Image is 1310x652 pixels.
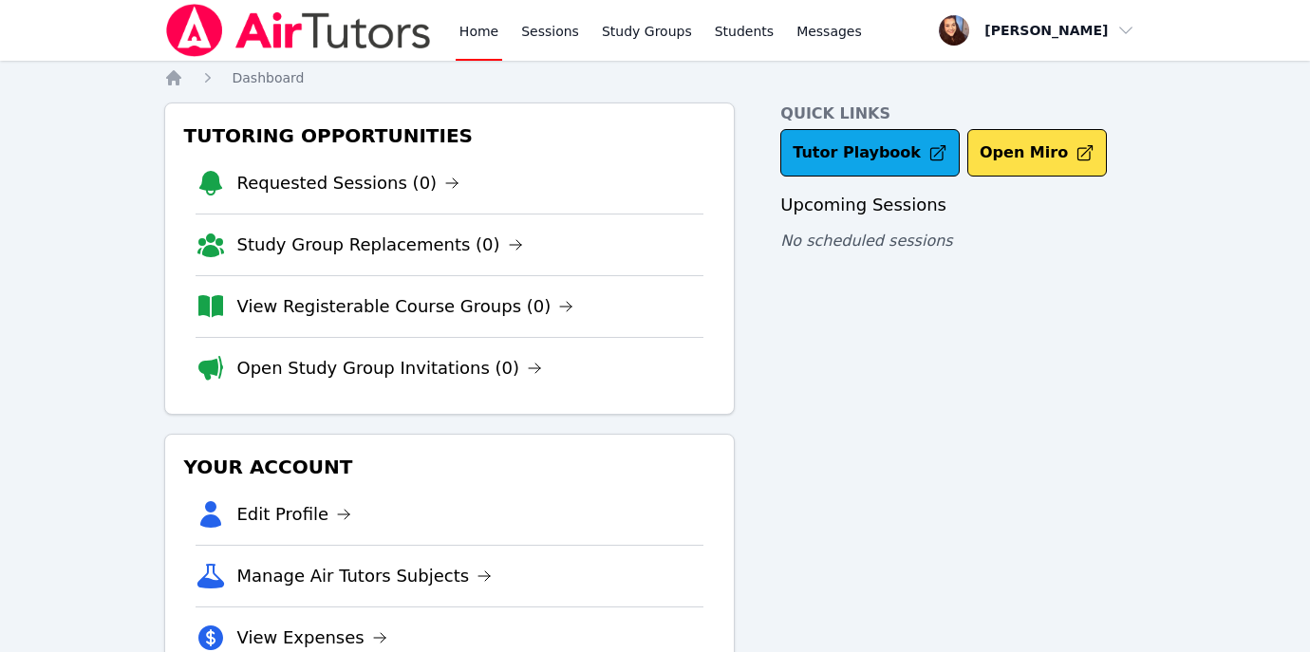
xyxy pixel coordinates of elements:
[780,102,1146,125] h4: Quick Links
[237,563,493,589] a: Manage Air Tutors Subjects
[233,68,305,87] a: Dashboard
[180,119,720,153] h3: Tutoring Opportunities
[237,170,460,196] a: Requested Sessions (0)
[164,68,1147,87] nav: Breadcrumb
[796,22,862,41] span: Messages
[237,355,543,382] a: Open Study Group Invitations (0)
[780,192,1146,218] h3: Upcoming Sessions
[237,293,574,320] a: View Registerable Course Groups (0)
[780,232,952,250] span: No scheduled sessions
[237,624,387,651] a: View Expenses
[164,4,433,57] img: Air Tutors
[237,232,523,258] a: Study Group Replacements (0)
[237,501,352,528] a: Edit Profile
[233,70,305,85] span: Dashboard
[780,129,960,177] a: Tutor Playbook
[180,450,720,484] h3: Your Account
[967,129,1107,177] button: Open Miro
